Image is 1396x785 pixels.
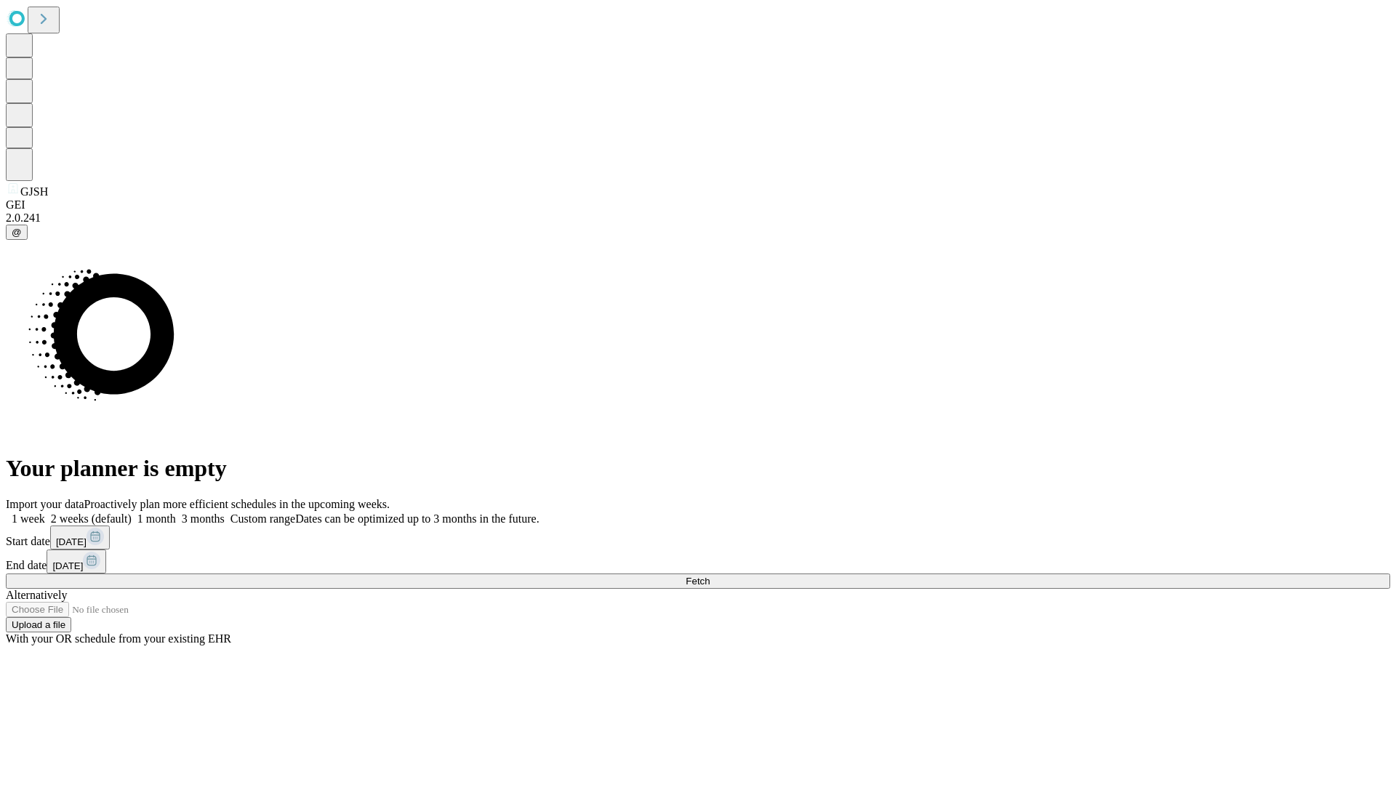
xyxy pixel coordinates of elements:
span: [DATE] [56,536,87,547]
button: [DATE] [47,549,106,573]
span: 1 month [137,512,176,525]
span: With your OR schedule from your existing EHR [6,632,231,645]
span: Alternatively [6,589,67,601]
div: GEI [6,198,1390,212]
span: GJSH [20,185,48,198]
button: [DATE] [50,526,110,549]
span: Proactively plan more efficient schedules in the upcoming weeks. [84,498,390,510]
button: Fetch [6,573,1390,589]
div: End date [6,549,1390,573]
div: Start date [6,526,1390,549]
span: 2 weeks (default) [51,512,132,525]
button: @ [6,225,28,240]
span: Dates can be optimized up to 3 months in the future. [295,512,539,525]
button: Upload a file [6,617,71,632]
span: @ [12,227,22,238]
span: 1 week [12,512,45,525]
span: Import your data [6,498,84,510]
span: [DATE] [52,560,83,571]
div: 2.0.241 [6,212,1390,225]
span: 3 months [182,512,225,525]
span: Custom range [230,512,295,525]
h1: Your planner is empty [6,455,1390,482]
span: Fetch [686,576,710,587]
